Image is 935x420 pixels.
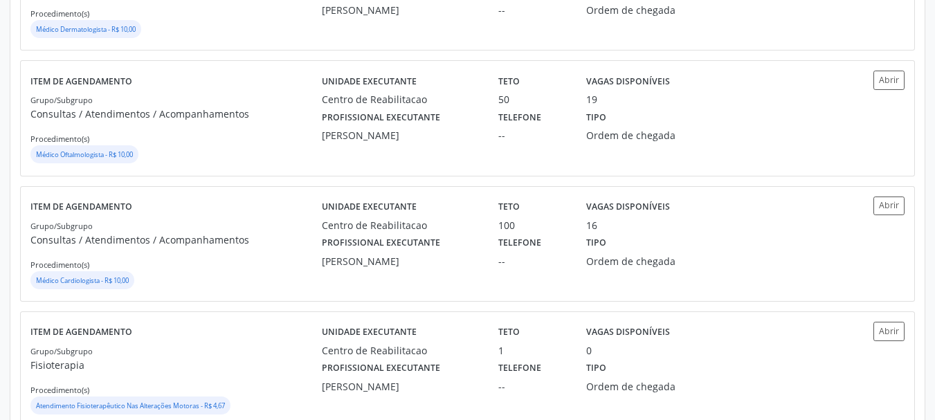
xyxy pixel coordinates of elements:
div: 16 [586,218,597,232]
div: [PERSON_NAME] [322,254,479,268]
small: Procedimento(s) [30,8,89,19]
div: 1 [498,343,567,358]
div: Centro de Reabilitacao [322,343,479,358]
div: -- [498,254,567,268]
label: Teto [498,71,520,92]
div: Ordem de chegada [586,3,699,17]
label: Profissional executante [322,232,440,254]
label: Item de agendamento [30,322,132,343]
div: 100 [498,218,567,232]
label: Profissional executante [322,358,440,379]
label: Tipo [586,232,606,254]
button: Abrir [873,197,905,215]
div: [PERSON_NAME] [322,128,479,143]
div: -- [498,3,567,17]
p: Consultas / Atendimentos / Acompanhamentos [30,107,322,121]
div: Centro de Reabilitacao [322,92,479,107]
label: Teto [498,197,520,218]
div: Ordem de chegada [586,254,699,268]
small: Procedimento(s) [30,134,89,144]
label: Item de agendamento [30,71,132,92]
div: -- [498,128,567,143]
small: Grupo/Subgrupo [30,221,93,231]
label: Telefone [498,358,541,379]
label: Vagas disponíveis [586,322,670,343]
div: [PERSON_NAME] [322,379,479,394]
small: Procedimento(s) [30,385,89,395]
div: 50 [498,92,567,107]
label: Telefone [498,232,541,254]
label: Tipo [586,358,606,379]
small: Médico Dermatologista - R$ 10,00 [36,25,136,34]
div: 19 [586,92,597,107]
div: Ordem de chegada [586,379,699,394]
label: Unidade executante [322,322,417,343]
p: Fisioterapia [30,358,322,372]
p: Consultas / Atendimentos / Acompanhamentos [30,232,322,247]
small: Atendimento Fisioterapêutico Nas Alterações Motoras - R$ 4,67 [36,401,225,410]
small: Grupo/Subgrupo [30,95,93,105]
button: Abrir [873,322,905,340]
label: Vagas disponíveis [586,71,670,92]
button: Abrir [873,71,905,89]
div: Ordem de chegada [586,128,699,143]
div: Centro de Reabilitacao [322,218,479,232]
div: 0 [586,343,592,358]
label: Unidade executante [322,197,417,218]
div: [PERSON_NAME] [322,3,479,17]
small: Médico Cardiologista - R$ 10,00 [36,276,129,285]
label: Telefone [498,107,541,128]
small: Procedimento(s) [30,259,89,270]
label: Profissional executante [322,107,440,128]
label: Unidade executante [322,71,417,92]
label: Vagas disponíveis [586,197,670,218]
small: Grupo/Subgrupo [30,346,93,356]
small: Médico Oftalmologista - R$ 10,00 [36,150,133,159]
div: -- [498,379,567,394]
label: Teto [498,322,520,343]
label: Tipo [586,107,606,128]
label: Item de agendamento [30,197,132,218]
